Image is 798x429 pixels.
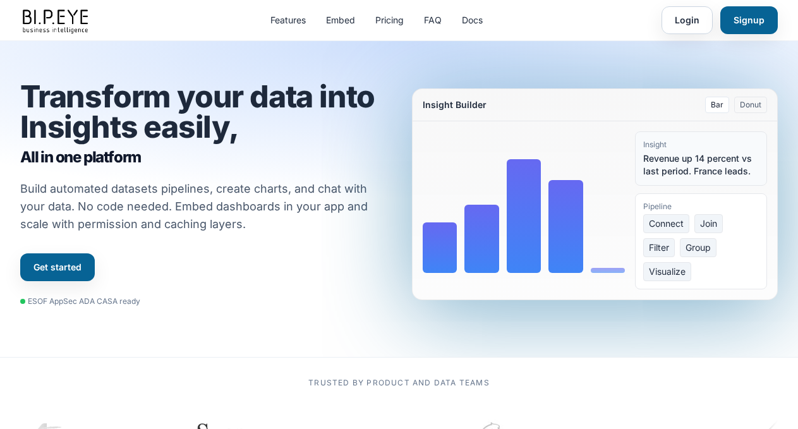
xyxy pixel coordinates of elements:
img: bipeye-logo [20,6,92,35]
span: Filter [643,238,675,257]
span: Connect [643,214,689,233]
a: FAQ [424,14,442,27]
a: Signup [720,6,778,34]
a: Login [662,6,713,34]
p: Trusted by product and data teams [20,378,778,388]
div: Insight [643,140,759,150]
div: Insight Builder [423,99,487,111]
button: Bar [705,97,729,113]
div: ESOF AppSec ADA CASA ready [20,296,140,306]
div: Bar chart [423,131,626,273]
span: Visualize [643,262,691,281]
a: Embed [326,14,355,27]
a: Docs [462,14,483,27]
button: Donut [734,97,767,113]
div: Pipeline [643,202,759,212]
a: Pricing [375,14,404,27]
h1: Transform your data into Insights easily, [20,82,387,167]
span: Join [694,214,723,233]
div: Revenue up 14 percent vs last period. France leads. [643,152,759,178]
a: Features [270,14,306,27]
p: Build automated datasets pipelines, create charts, and chat with your data. No code needed. Embed... [20,180,384,233]
a: Get started [20,253,95,281]
span: All in one platform [20,147,387,167]
span: Group [680,238,716,257]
